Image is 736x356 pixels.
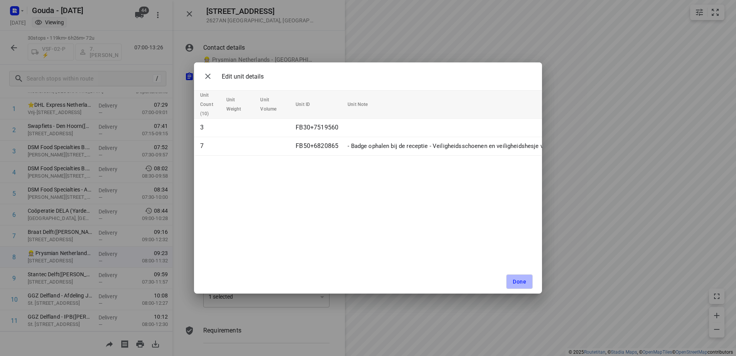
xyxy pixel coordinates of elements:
td: 3 [194,119,223,137]
td: FB30+7519560 [293,119,345,137]
span: Unit ID [296,100,320,109]
td: 7 [194,137,223,156]
button: Done [506,274,533,289]
span: Done [513,279,526,285]
span: Unit Volume [260,95,286,114]
span: Unit Weight [226,95,251,114]
span: Unit Note [348,100,378,109]
td: FB50+6820865 [293,137,345,156]
span: Unit Count (10) [200,91,223,118]
div: Edit unit details [200,69,264,84]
